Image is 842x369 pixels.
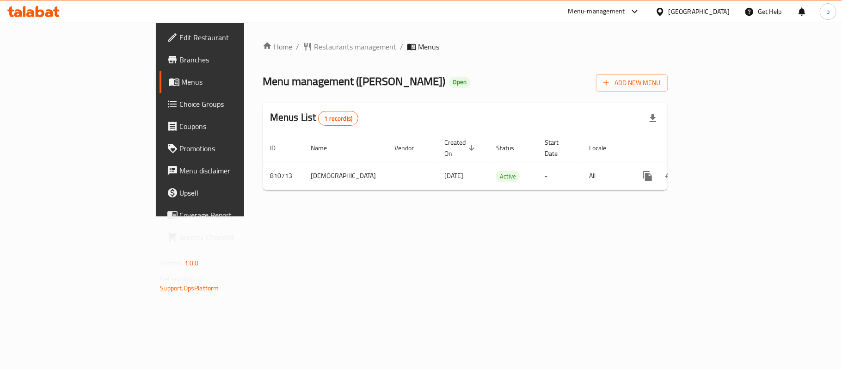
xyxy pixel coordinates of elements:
[160,26,296,49] a: Edit Restaurant
[545,137,571,159] span: Start Date
[418,41,439,52] span: Menus
[180,232,289,243] span: Grocery Checklist
[160,115,296,137] a: Coupons
[160,93,296,115] a: Choice Groups
[449,78,470,86] span: Open
[263,41,668,52] nav: breadcrumb
[184,257,199,269] span: 1.0.0
[311,142,339,154] span: Name
[180,209,289,221] span: Coverage Report
[160,160,296,182] a: Menu disclaimer
[449,77,470,88] div: Open
[629,134,733,162] th: Actions
[180,121,289,132] span: Coupons
[582,162,629,190] td: All
[180,187,289,198] span: Upsell
[180,98,289,110] span: Choice Groups
[180,32,289,43] span: Edit Restaurant
[444,170,463,182] span: [DATE]
[296,41,299,52] li: /
[314,41,396,52] span: Restaurants management
[444,137,478,159] span: Created On
[400,41,403,52] li: /
[160,182,296,204] a: Upsell
[603,77,660,89] span: Add New Menu
[180,54,289,65] span: Branches
[180,143,289,154] span: Promotions
[496,171,520,182] span: Active
[160,257,183,269] span: Version:
[160,137,296,160] a: Promotions
[263,134,733,191] table: enhanced table
[394,142,426,154] span: Vendor
[270,142,288,154] span: ID
[596,74,668,92] button: Add New Menu
[180,165,289,176] span: Menu disclaimer
[160,204,296,226] a: Coverage Report
[589,142,618,154] span: Locale
[182,76,289,87] span: Menus
[669,6,730,17] div: [GEOGRAPHIC_DATA]
[319,114,358,123] span: 1 record(s)
[303,162,387,190] td: [DEMOGRAPHIC_DATA]
[642,107,664,129] div: Export file
[659,165,681,187] button: Change Status
[160,71,296,93] a: Menus
[568,6,625,17] div: Menu-management
[318,111,358,126] div: Total records count
[160,282,219,294] a: Support.OpsPlatform
[537,162,582,190] td: -
[496,142,526,154] span: Status
[160,49,296,71] a: Branches
[637,165,659,187] button: more
[160,273,203,285] span: Get support on:
[826,6,830,17] span: b
[303,41,396,52] a: Restaurants management
[160,226,296,248] a: Grocery Checklist
[263,71,445,92] span: Menu management ( [PERSON_NAME] )
[270,111,358,126] h2: Menus List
